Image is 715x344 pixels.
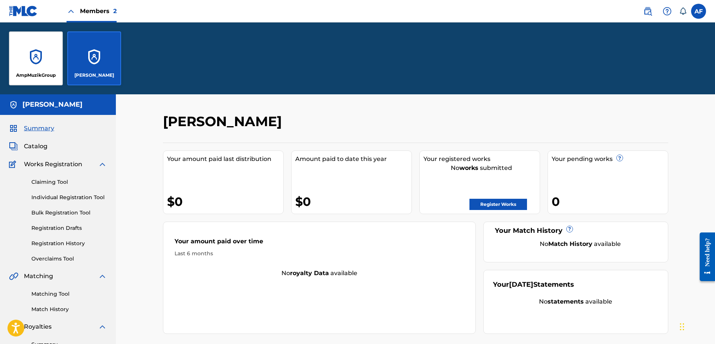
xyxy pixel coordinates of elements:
[167,155,283,164] div: Your amount paid last distribution
[679,7,687,15] div: Notifications
[9,100,18,109] img: Accounts
[663,7,672,16] img: help
[31,224,107,232] a: Registration Drafts
[502,240,659,249] div: No available
[9,160,19,169] img: Works Registration
[509,280,533,289] span: [DATE]
[459,164,478,171] strong: works
[31,209,107,217] a: Bulk Registration Tool
[31,178,107,186] a: Claiming Tool
[694,227,715,287] iframe: Resource Center
[9,272,18,281] img: Matching
[9,124,18,133] img: Summary
[22,100,83,109] h5: Anthony Fleming
[295,155,412,164] div: Amount paid to date this year
[691,4,706,19] div: User Menu
[31,240,107,247] a: Registration History
[24,322,52,331] span: Royalties
[290,270,329,277] strong: royalty data
[567,226,573,232] span: ?
[24,124,54,133] span: Summary
[167,193,283,210] div: $0
[9,31,63,85] a: AccountsAmpMuzikGroup
[469,199,527,210] a: Register Works
[74,72,114,79] p: Anthony Fleming
[31,194,107,201] a: Individual Registration Tool
[163,113,286,130] h2: [PERSON_NAME]
[24,160,82,169] span: Works Registration
[98,160,107,169] img: expand
[67,31,121,85] a: Accounts[PERSON_NAME]
[175,237,465,250] div: Your amount paid over time
[67,7,75,16] img: Close
[163,269,476,278] div: No available
[16,72,56,79] p: AmpMuzikGroup
[552,193,668,210] div: 0
[295,193,412,210] div: $0
[643,7,652,16] img: search
[9,142,18,151] img: Catalog
[31,255,107,263] a: Overclaims Tool
[24,272,53,281] span: Matching
[24,142,47,151] span: Catalog
[680,316,684,338] div: Drag
[175,250,465,258] div: Last 6 months
[113,7,117,15] span: 2
[493,226,659,236] div: Your Match History
[660,4,675,19] div: Help
[552,155,668,164] div: Your pending works
[80,7,117,15] span: Members
[9,322,18,331] img: Royalties
[9,6,38,16] img: MLC Logo
[31,305,107,313] a: Match History
[640,4,655,19] a: Public Search
[31,290,107,298] a: Matching Tool
[678,308,715,344] iframe: Chat Widget
[493,297,659,306] div: No available
[98,272,107,281] img: expand
[98,322,107,331] img: expand
[493,280,574,290] div: Your Statements
[548,298,584,305] strong: statements
[9,124,54,133] a: SummarySummary
[423,155,540,164] div: Your registered works
[617,155,623,161] span: ?
[9,142,47,151] a: CatalogCatalog
[423,164,540,173] div: No submitted
[548,240,592,247] strong: Match History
